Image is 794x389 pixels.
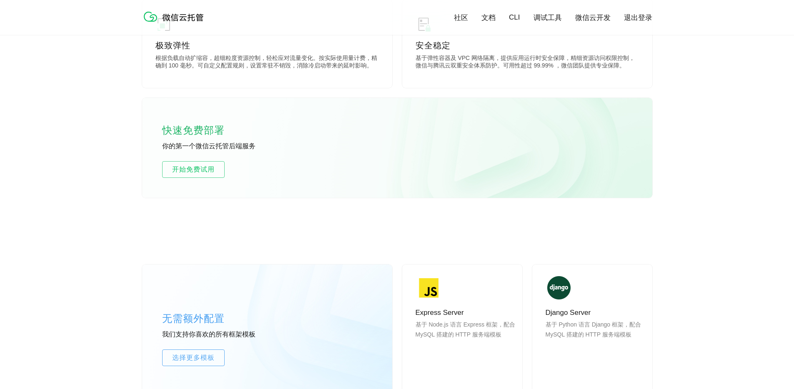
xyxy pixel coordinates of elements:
[162,122,245,139] p: 快速免费部署
[534,13,562,22] a: 调试工具
[142,8,209,25] img: 微信云托管
[155,40,379,51] p: 极致弹性
[546,308,646,318] p: Django Server
[155,55,379,71] p: 根据负载自动扩缩容，超细粒度资源控制，轻松应对流量变化。按实际使用量计费，精确到 100 毫秒。可自定义配置规则，设置常驻不销毁，消除冷启动带来的延时影响。
[416,55,639,71] p: 基于弹性容器及 VPC 网络隔离，提供应用运行时安全保障，精细资源访问权限控制，微信与腾讯云双重安全体系防护。可用性超过 99.99% ，微信团队提供专业保障。
[481,13,496,22] a: 文档
[416,319,516,359] p: 基于 Node.js 语言 Express 框架，配合 MySQL 搭建的 HTTP 服务端模板
[142,19,209,26] a: 微信云托管
[163,353,224,363] span: 选择更多模板
[416,308,516,318] p: Express Server
[162,142,287,151] p: 你的第一个微信云托管后端服务
[162,310,287,327] p: 无需额外配置
[509,13,520,22] a: CLI
[454,13,468,22] a: 社区
[163,165,224,175] span: 开始免费试用
[416,40,639,51] p: 安全稳定
[162,330,287,339] p: 我们支持你喜欢的所有框架模板
[546,319,646,359] p: 基于 Python 语言 Django 框架，配合 MySQL 搭建的 HTTP 服务端模板
[575,13,611,22] a: 微信云开发
[624,13,652,22] a: 退出登录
